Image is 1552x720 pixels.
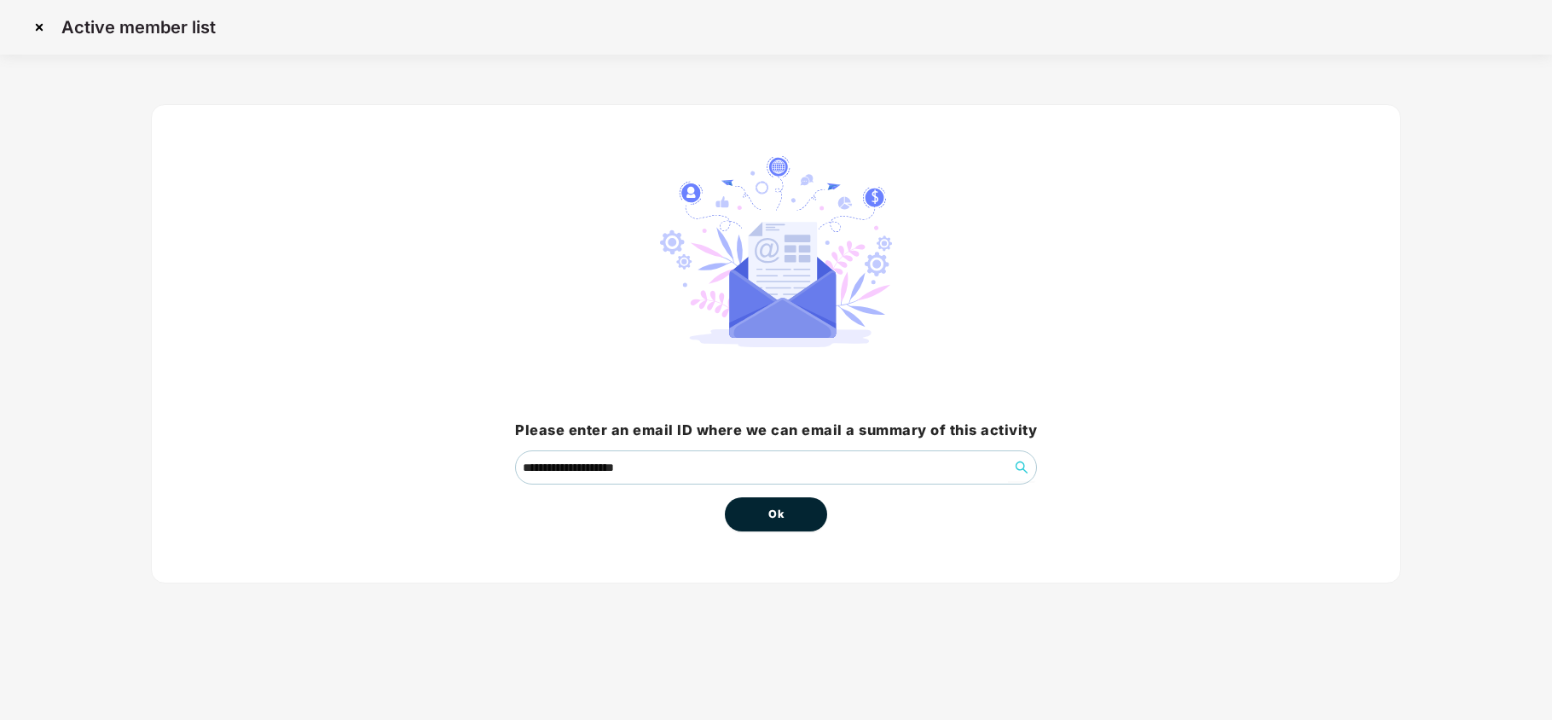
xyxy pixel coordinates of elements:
[26,14,53,41] img: svg+xml;base64,PHN2ZyBpZD0iQ3Jvc3MtMzJ4MzIiIHhtbG5zPSJodHRwOi8vd3d3LnczLm9yZy8yMDAwL3N2ZyIgd2lkdG...
[515,420,1037,442] h3: Please enter an email ID where we can email a summary of this activity
[61,17,216,38] p: Active member list
[725,497,827,531] button: Ok
[1008,454,1035,481] button: search
[768,506,784,523] span: Ok
[1008,461,1035,474] span: search
[660,156,892,347] img: svg+xml;base64,PHN2ZyB4bWxucz0iaHR0cDovL3d3dy53My5vcmcvMjAwMC9zdmciIHdpZHRoPSIyNzIuMjI0IiBoZWlnaH...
